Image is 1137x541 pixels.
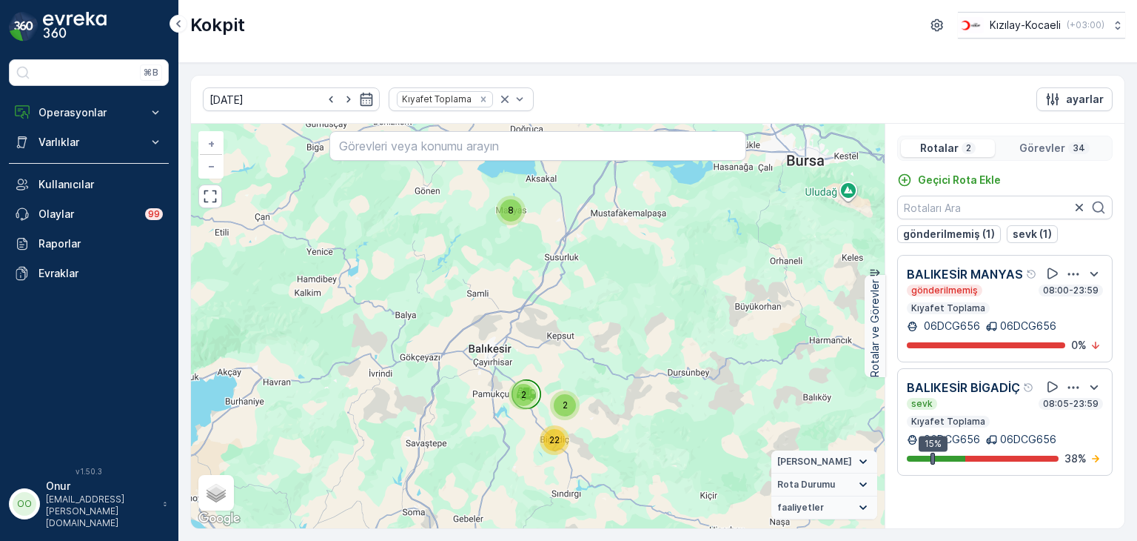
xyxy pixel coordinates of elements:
p: 38 % [1064,451,1087,466]
p: Kıyafet Toplama [910,302,987,314]
p: Evraklar [38,266,163,281]
p: Görevler [1019,141,1065,156]
p: 08:00-23:59 [1042,285,1100,296]
p: Operasyonlar [38,105,139,120]
p: gönderilmemiş (1) [903,227,995,242]
p: sevk (1) [1013,227,1052,242]
input: Görevleri veya konumu arayın [329,131,745,161]
a: Uzaklaştır [200,155,222,177]
span: 2 [563,399,568,411]
span: v 1.50.3 [9,467,169,476]
p: sevk [910,398,934,410]
p: Raporlar [38,236,163,251]
p: Kokpit [190,13,245,37]
button: gönderilmemiş (1) [897,225,1001,243]
button: OOOnur[EMAIL_ADDRESS][PERSON_NAME][DOMAIN_NAME] [9,479,169,529]
p: 06DCG656 [1000,432,1056,447]
a: Kullanıcılar [9,170,169,199]
span: − [208,159,215,172]
button: sevk (1) [1007,225,1058,243]
div: Yardım Araç İkonu [1023,382,1035,394]
p: Kızılay-Kocaeli [990,18,1061,33]
summary: [PERSON_NAME] [771,451,877,474]
p: BALIKESİR MANYAS [907,265,1023,283]
p: ayarlar [1066,92,1104,107]
p: 08:05-23:59 [1042,398,1100,410]
p: 99 [148,208,160,220]
div: 8 [496,196,526,225]
p: Geçici Rota Ekle [918,173,1001,187]
p: BALIKESİR BİGADİÇ [907,379,1020,396]
p: Rotalar ve Görevler [868,279,882,377]
p: gönderilmemiş [910,285,979,296]
p: Kıyafet Toplama [910,416,987,428]
p: [EMAIL_ADDRESS][PERSON_NAME][DOMAIN_NAME] [46,494,155,529]
p: 06DCG656 [921,432,980,447]
summary: Rota Durumu [771,474,877,497]
p: Rotalar [920,141,959,156]
div: OO [13,492,36,516]
span: 22 [549,434,560,445]
span: faaliyetler [777,502,824,514]
div: Yardım Araç İkonu [1026,268,1038,280]
p: 06DCG656 [921,319,980,333]
span: [PERSON_NAME] [777,456,852,468]
img: logo [9,12,38,42]
p: Olaylar [38,207,136,222]
p: 2 [965,142,973,154]
input: Rotaları Ara [897,196,1113,219]
button: Varlıklar [9,127,169,157]
a: Layers [200,477,232,509]
span: Rota Durumu [777,479,835,491]
span: 8 [508,205,514,216]
p: ( +03:00 ) [1067,19,1104,31]
div: Kıyafet Toplama [398,92,474,106]
a: Evraklar [9,259,169,288]
span: + [208,137,215,150]
p: 06DCG656 [1000,319,1056,333]
p: ⌘B [144,67,158,79]
input: dd/mm/yyyy [203,87,380,111]
button: Operasyonlar [9,98,169,127]
a: Geçici Rota Ekle [897,173,1001,187]
div: 15% [919,436,947,452]
p: 34 [1071,142,1087,154]
img: k%C4%B1z%C4%B1lay_0jL9uU1.png [958,17,984,33]
img: logo_dark-DEwI_e13.png [43,12,107,42]
a: Yakınlaştır [200,133,222,155]
button: Kızılay-Kocaeli(+03:00) [958,12,1125,39]
a: Olaylar99 [9,199,169,229]
p: Onur [46,479,155,494]
button: ayarlar [1036,87,1113,111]
p: Kullanıcılar [38,177,163,192]
summary: faaliyetler [771,497,877,520]
a: Raporlar [9,229,169,259]
img: Google [195,509,244,528]
div: 2 [550,391,580,420]
a: Bu bölgeyi Google Haritalar'da açın (yeni pencerede açılır) [195,509,244,528]
div: 22 [540,425,569,455]
span: 2 [521,389,526,400]
p: Varlıklar [38,135,139,150]
div: Remove Kıyafet Toplama [475,93,492,105]
div: 2 [509,380,538,410]
p: 0 % [1071,338,1087,353]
